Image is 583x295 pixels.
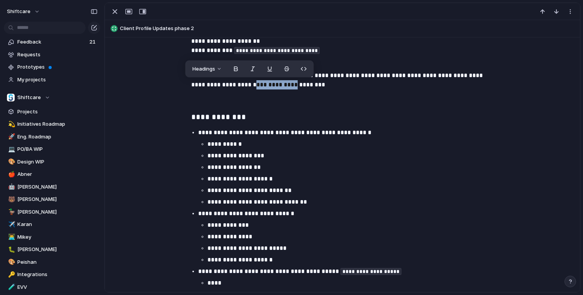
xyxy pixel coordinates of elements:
[4,74,100,86] a: My projects
[8,233,13,241] div: 👨‍💻
[4,282,100,293] a: 🧪EVV
[4,92,100,103] button: Shiftcare
[17,233,98,241] span: Mikey
[7,158,15,166] button: 🎨
[7,208,15,216] button: 🦆
[17,94,41,101] span: Shiftcare
[7,271,15,278] button: 🔑
[188,63,227,75] button: Headings
[4,181,100,193] a: 🤖[PERSON_NAME]
[8,145,13,154] div: 💻
[17,38,87,46] span: Feedback
[7,8,30,15] span: shiftcare
[7,258,15,266] button: 🎨
[17,246,98,253] span: [PERSON_NAME]
[17,120,98,128] span: Initiatives Roadmap
[17,51,98,59] span: Requests
[17,283,98,291] span: EVV
[108,22,576,35] button: Client Profile Updates phase 2
[4,194,100,205] a: 🐻[PERSON_NAME]
[4,131,100,143] a: 🚀Eng. Roadmap
[4,156,100,168] a: 🎨Design WIP
[17,221,98,228] span: Karan
[7,283,15,291] button: 🧪
[4,256,100,268] a: 🎨Peishan
[17,145,98,153] span: PO/BA WIP
[7,170,15,178] button: 🍎
[3,5,44,18] button: shiftcare
[4,49,100,61] a: Requests
[4,244,100,255] a: 🐛[PERSON_NAME]
[4,169,100,180] a: 🍎Abner
[120,25,576,32] span: Client Profile Updates phase 2
[17,108,98,116] span: Projects
[4,219,100,230] a: ✈️Karan
[192,65,215,73] span: Headings
[7,145,15,153] button: 💻
[8,170,13,179] div: 🍎
[8,120,13,129] div: 💫
[4,269,100,280] a: 🔑Integrations
[4,61,100,73] a: Prototypes
[4,118,100,130] a: 💫Initiatives Roadmap
[17,158,98,166] span: Design WIP
[8,245,13,254] div: 🐛
[4,143,100,155] a: 💻PO/BA WIP
[7,221,15,228] button: ✈️
[17,258,98,266] span: Peishan
[7,133,15,141] button: 🚀
[7,196,15,203] button: 🐻
[17,76,98,84] span: My projects
[8,182,13,191] div: 🤖
[7,246,15,253] button: 🐛
[7,120,15,128] button: 💫
[8,220,13,229] div: ✈️
[17,133,98,141] span: Eng. Roadmap
[7,233,15,241] button: 👨‍💻
[7,183,15,191] button: 🤖
[4,36,100,48] a: Feedback21
[17,63,98,71] span: Prototypes
[8,157,13,166] div: 🎨
[8,207,13,216] div: 🦆
[89,38,97,46] span: 21
[17,208,98,216] span: [PERSON_NAME]
[17,271,98,278] span: Integrations
[8,283,13,292] div: 🧪
[8,258,13,266] div: 🎨
[17,183,98,191] span: [PERSON_NAME]
[4,231,100,243] a: 👨‍💻Mikey
[17,170,98,178] span: Abner
[8,270,13,279] div: 🔑
[8,195,13,204] div: 🐻
[4,106,100,118] a: Projects
[17,196,98,203] span: [PERSON_NAME]
[4,206,100,218] a: 🦆[PERSON_NAME]
[8,132,13,141] div: 🚀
